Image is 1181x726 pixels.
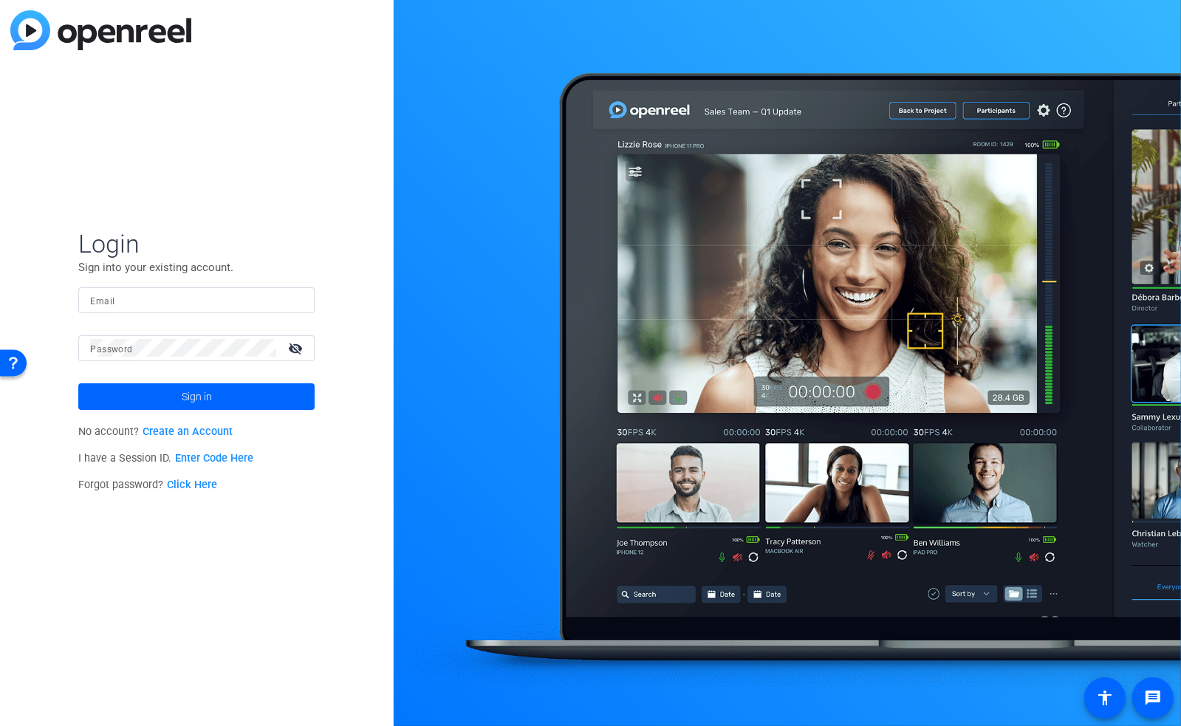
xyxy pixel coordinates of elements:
button: Sign in [78,383,315,410]
a: Enter Code Here [175,452,253,465]
mat-label: Email [90,296,114,307]
mat-icon: visibility_off [279,338,315,359]
mat-icon: accessibility [1096,689,1114,707]
input: Enter Email Address [90,291,303,309]
mat-label: Password [90,344,132,355]
span: Forgot password? [78,479,217,491]
span: I have a Session ID. [78,452,253,465]
img: blue-gradient.svg [10,10,191,50]
a: Click Here [167,479,217,491]
mat-icon: message [1144,689,1162,707]
span: No account? [78,425,233,438]
span: Sign in [182,378,212,415]
a: Create an Account [143,425,233,438]
span: Login [78,228,315,259]
p: Sign into your existing account. [78,259,315,275]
